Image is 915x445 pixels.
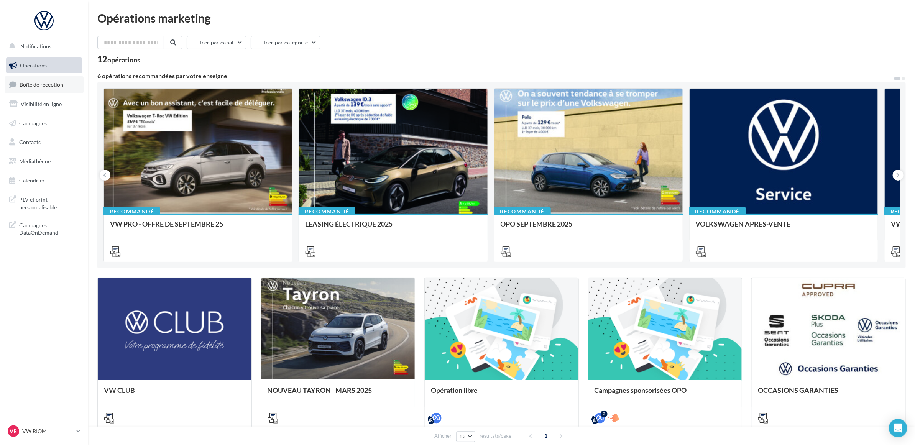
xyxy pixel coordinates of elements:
div: NOUVEAU TAYRON - MARS 2025 [268,386,409,402]
a: Opérations [5,57,84,74]
span: Notifications [20,43,51,49]
span: Médiathèque [19,158,51,164]
div: VW CLUB [104,386,245,402]
span: Calendrier [19,177,45,184]
div: Open Intercom Messenger [889,419,907,437]
a: Médiathèque [5,153,84,169]
span: Campagnes DataOnDemand [19,220,79,236]
span: Campagnes [19,120,47,126]
span: résultats/page [480,432,511,440]
button: Notifications [5,38,80,54]
span: Visibilité en ligne [21,101,62,107]
span: Boîte de réception [20,81,63,88]
a: Contacts [5,134,84,150]
div: VW PRO - OFFRE DE SEPTEMBRE 25 [110,220,286,235]
span: 1 [540,430,552,442]
div: Recommandé [494,207,551,216]
div: Recommandé [103,207,160,216]
div: 2 [601,411,608,417]
span: Contacts [19,139,41,145]
div: Opérations marketing [97,12,906,24]
div: Recommandé [299,207,355,216]
div: 12 [97,55,140,64]
div: 6 opérations recommandées par votre enseigne [97,73,894,79]
a: Calendrier [5,172,84,189]
span: Afficher [435,432,452,440]
a: Campagnes [5,115,84,131]
a: Boîte de réception [5,76,84,93]
button: Filtrer par catégorie [251,36,320,49]
div: Opération libre [431,386,572,402]
div: Recommandé [689,207,746,216]
div: VOLKSWAGEN APRES-VENTE [696,220,872,235]
a: VR VW RIOM [6,424,82,438]
div: opérations [107,56,140,63]
div: OPO SEPTEMBRE 2025 [501,220,677,235]
span: 12 [460,434,466,440]
a: PLV et print personnalisable [5,191,84,214]
span: VR [10,427,17,435]
div: Campagnes sponsorisées OPO [595,386,736,402]
a: Campagnes DataOnDemand [5,217,84,240]
button: Filtrer par canal [187,36,246,49]
span: Opérations [20,62,47,69]
a: Visibilité en ligne [5,96,84,112]
span: PLV et print personnalisable [19,194,79,211]
button: 12 [456,431,476,442]
div: OCCASIONS GARANTIES [758,386,899,402]
p: VW RIOM [22,427,73,435]
div: LEASING ÉLECTRIQUE 2025 [305,220,481,235]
